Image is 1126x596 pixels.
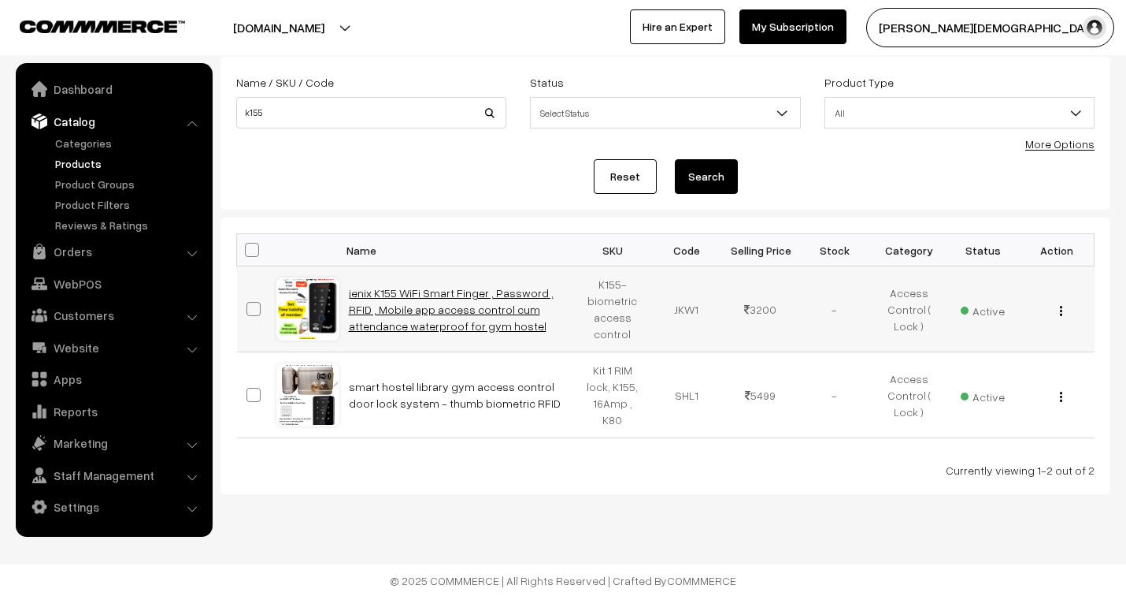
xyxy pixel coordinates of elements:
a: Dashboard [20,75,207,103]
a: Settings [20,493,207,521]
a: Customers [20,301,207,330]
a: Catalog [20,107,207,136]
span: Select Status [530,97,800,129]
a: smart hostel library gym access control door lock system - thumb biometric RFID [349,380,561,410]
td: 5499 [724,352,798,438]
span: All [824,97,1095,129]
a: Reports [20,397,207,426]
a: Reviews & Ratings [51,217,207,233]
a: Products [51,155,207,172]
a: Staff Management [20,461,207,490]
td: - [798,266,872,352]
span: Select Status [531,99,799,127]
img: Menu [1060,392,1062,402]
a: More Options [1025,137,1095,151]
a: Website [20,333,207,362]
span: Active [961,385,1005,405]
td: - [798,352,872,438]
label: Name / SKU / Code [236,74,334,91]
th: Selling Price [724,234,798,266]
td: 3200 [724,266,798,352]
img: user [1083,16,1106,39]
a: COMMMERCE [20,16,157,35]
th: Stock [798,234,872,266]
a: Orders [20,237,207,266]
img: Menu [1060,306,1062,316]
span: All [825,99,1094,127]
a: Product Groups [51,176,207,192]
label: Product Type [824,74,894,91]
td: Access Control ( Lock ) [872,266,946,352]
td: K155- biometric access control [576,266,650,352]
button: [PERSON_NAME][DEMOGRAPHIC_DATA] [866,8,1114,47]
input: Name / SKU / Code [236,97,506,129]
a: Reset [594,159,657,194]
img: COMMMERCE [20,20,185,32]
button: Search [675,159,738,194]
th: Status [946,234,1020,266]
a: jenix K155 WiFi Smart Finger , Password , RFID , Mobile app access control cum attendance waterpr... [349,286,554,333]
th: Code [650,234,724,266]
label: Status [530,74,564,91]
a: Product Filters [51,196,207,213]
a: Hire an Expert [630,9,725,44]
th: SKU [576,234,650,266]
div: Currently viewing 1-2 out of 2 [236,462,1095,479]
a: My Subscription [739,9,846,44]
button: [DOMAIN_NAME] [178,8,380,47]
td: SHL1 [650,352,724,438]
span: Active [961,299,1005,319]
th: Category [872,234,946,266]
a: Apps [20,365,207,393]
a: Marketing [20,429,207,457]
th: Name [339,234,576,266]
td: Kit 1 RIM lock, K155, 16Amp , K80 [576,352,650,438]
th: Action [1020,234,1094,266]
td: JKW1 [650,266,724,352]
a: COMMMERCE [667,574,736,587]
a: Categories [51,135,207,151]
td: Access Control ( Lock ) [872,352,946,438]
a: WebPOS [20,270,207,298]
